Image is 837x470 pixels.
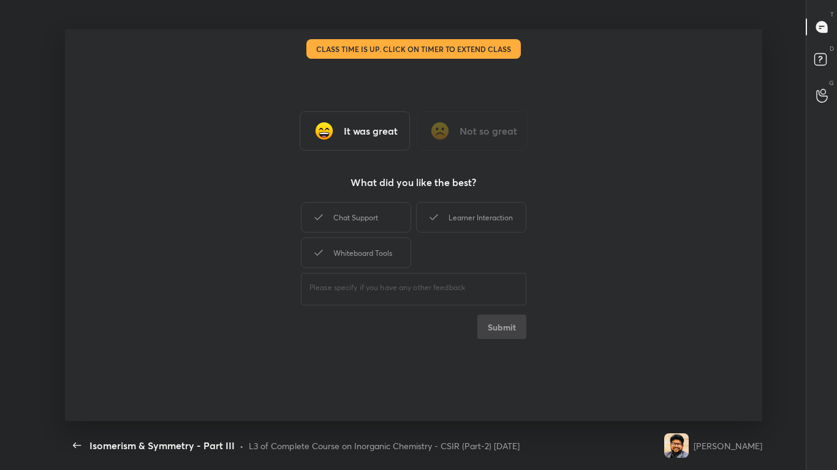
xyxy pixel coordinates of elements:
h3: Not so great [460,124,517,138]
p: T [830,10,834,19]
h3: What did you like the best? [350,175,476,190]
img: 52f9d63210ad44439ae7c982edc65386.jpg [664,433,689,458]
div: Learner Interaction [416,202,526,233]
div: Isomerism & Symmetry - Part III [89,438,235,453]
div: Whiteboard Tools [301,237,411,268]
div: L3 of Complete Course on Inorganic Chemistry - CSIR (Part-2) [DATE] [249,439,520,452]
div: [PERSON_NAME] [694,439,762,452]
div: • [240,439,244,452]
p: D [830,44,834,53]
p: G [829,78,834,88]
div: Chat Support [301,202,411,233]
img: frowning_face_cmp.gif [428,119,452,143]
img: grinning_face_with_smiling_eyes_cmp.gif [312,119,336,143]
h3: It was great [344,124,398,138]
